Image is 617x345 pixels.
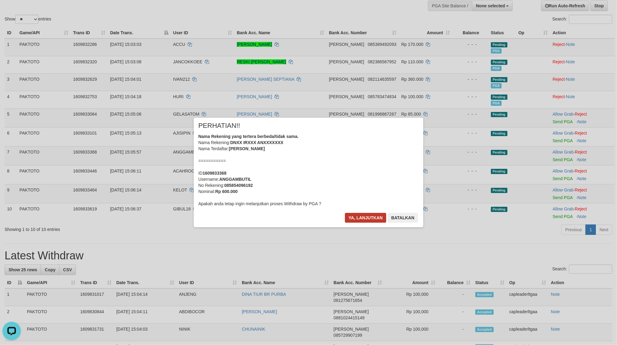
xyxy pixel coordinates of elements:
button: Ya, lanjutkan [345,213,387,223]
b: 1609833368 [203,171,226,176]
button: Batalkan [387,213,418,223]
b: DNXX IRXXX ANXXXXXXX [230,140,283,145]
span: PERHATIAN!! [198,123,240,129]
button: Open LiveChat chat widget [2,2,21,21]
div: Nama Rekening: Nama Terdaftar: =========== ID Username: No Rekening: Nominal: Apakah anda tetap i... [198,133,419,207]
b: [PERSON_NAME] [229,146,265,151]
b: Nama Rekening yang tertera berbeda/tidak sama. [198,134,299,139]
b: Rp 600.000 [215,189,237,194]
b: 085854096192 [224,183,253,188]
b: ANGGAMBUTIL [219,177,251,182]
